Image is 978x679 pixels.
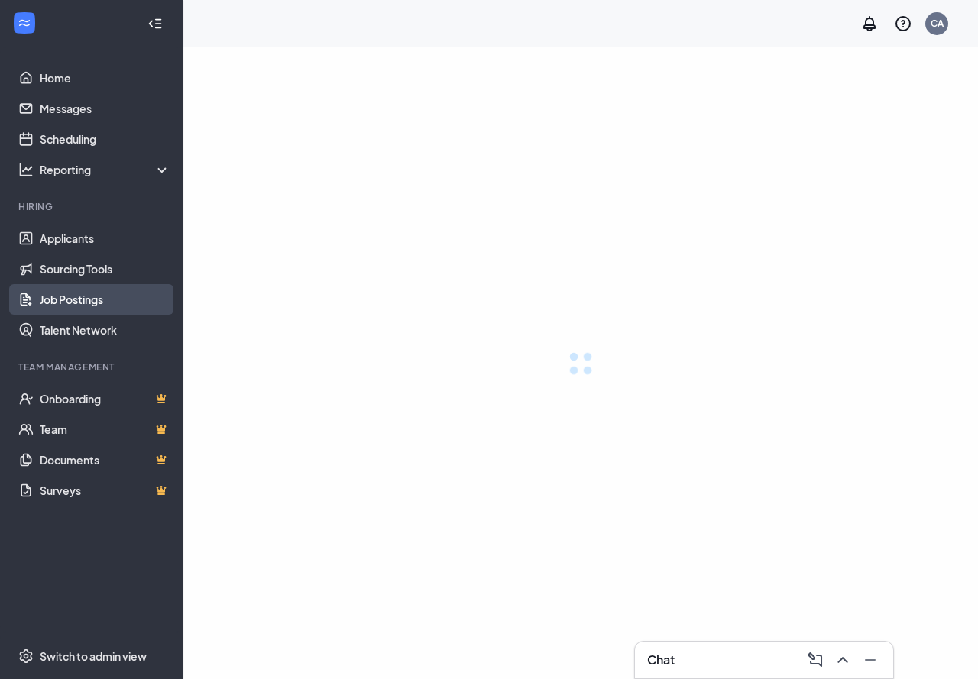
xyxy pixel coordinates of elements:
button: Minimize [857,648,881,672]
a: Sourcing Tools [40,254,170,284]
div: Switch to admin view [40,648,147,664]
svg: ChevronUp [834,651,852,669]
a: DocumentsCrown [40,445,170,475]
div: Reporting [40,162,171,177]
svg: Notifications [860,15,879,33]
h3: Chat [647,652,675,668]
a: Scheduling [40,124,170,154]
svg: WorkstreamLogo [17,15,32,31]
button: ChevronUp [829,648,853,672]
a: Job Postings [40,284,170,315]
svg: Analysis [18,162,34,177]
svg: ComposeMessage [806,651,824,669]
svg: Minimize [861,651,879,669]
a: Talent Network [40,315,170,345]
a: OnboardingCrown [40,383,170,414]
svg: QuestionInfo [894,15,912,33]
svg: Settings [18,648,34,664]
a: SurveysCrown [40,475,170,506]
svg: Collapse [147,16,163,31]
a: TeamCrown [40,414,170,445]
a: Messages [40,93,170,124]
div: Team Management [18,361,167,373]
div: Hiring [18,200,167,213]
div: CA [931,17,944,30]
a: Home [40,63,170,93]
button: ComposeMessage [802,648,826,672]
a: Applicants [40,223,170,254]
